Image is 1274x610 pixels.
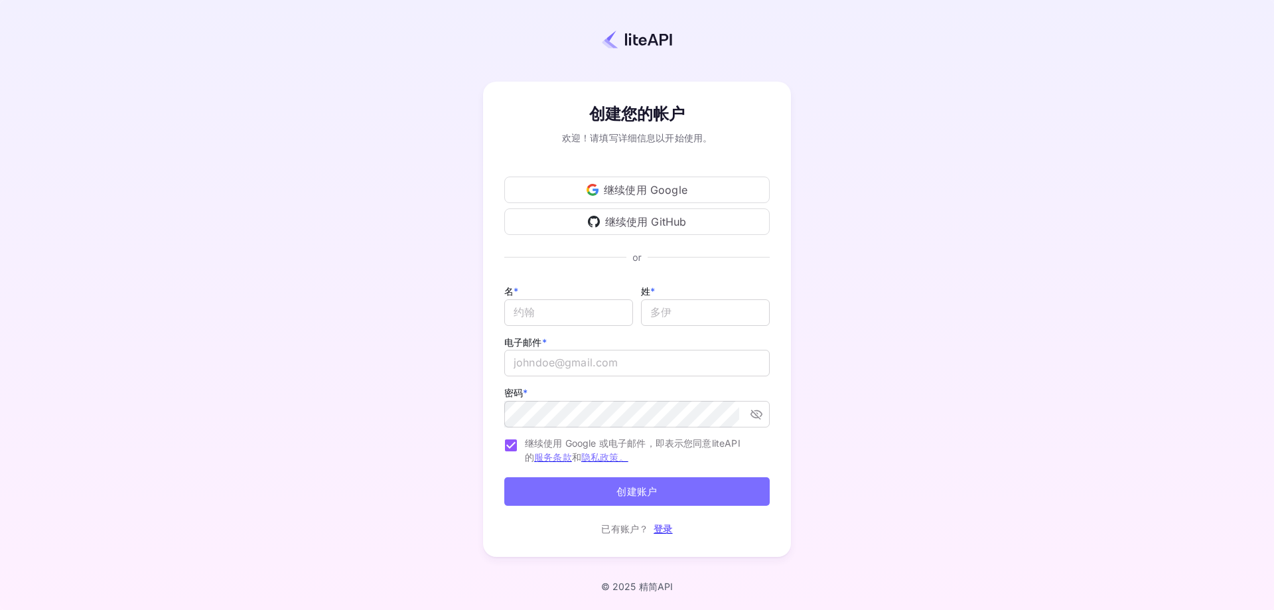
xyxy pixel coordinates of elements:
a: 登录 [654,523,672,534]
font: 欢迎！请填写详细信息以开始使用。 [562,132,712,143]
button: 切换密码可见性 [744,402,768,426]
font: 电子邮件 [504,337,542,348]
font: 名 [504,285,514,297]
font: 创建您的帐户 [589,104,685,125]
font: 继续使用 Google 或电子邮件，即表示您同意 [525,437,712,449]
font: 继续使用 Google [604,183,687,196]
font: liteAPI 的 [525,437,741,463]
a: 隐私政策。 [581,451,628,463]
font: 密码 [504,387,523,398]
a: 服务条款 [534,451,572,463]
font: 继续使用 GitHub [605,215,687,228]
input: 约翰 [504,299,633,326]
font: 和 [572,451,581,463]
font: 创建账户 [616,485,657,498]
input: johndoe@gmail.com [504,350,770,376]
font: 已有账户？ [601,523,648,534]
button: 创建账户 [504,477,770,506]
font: © 2025 精简API [601,581,673,592]
img: 精简API [602,30,672,49]
input: 多伊 [641,299,770,326]
font: 姓 [641,285,650,297]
